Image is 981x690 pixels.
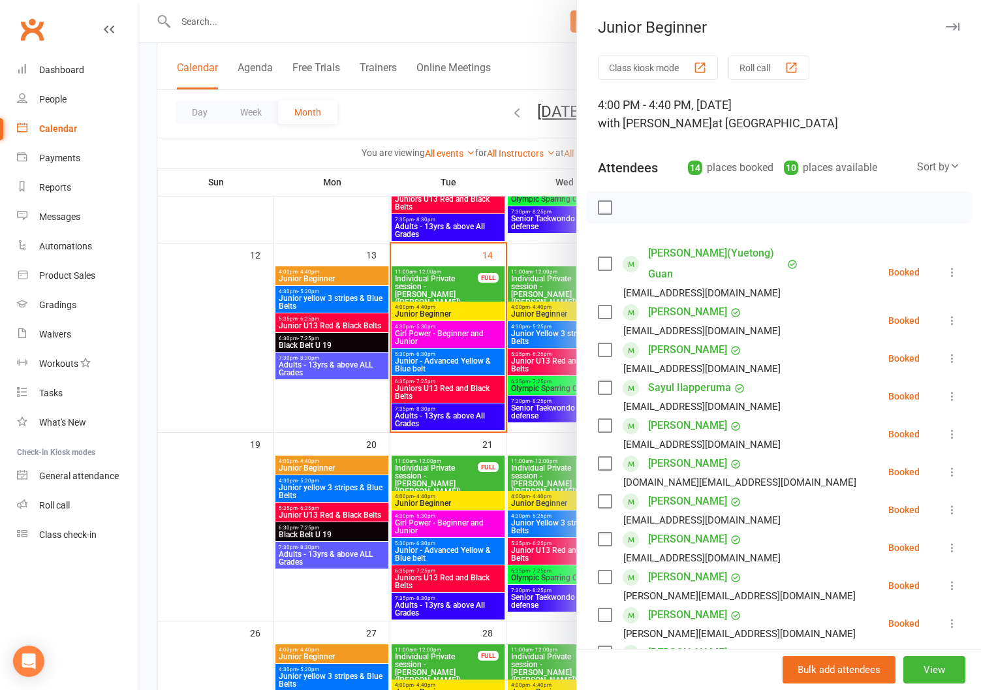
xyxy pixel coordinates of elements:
[888,392,920,401] div: Booked
[623,625,856,642] div: [PERSON_NAME][EMAIL_ADDRESS][DOMAIN_NAME]
[39,153,80,163] div: Payments
[39,182,71,193] div: Reports
[598,55,718,80] button: Class kiosk mode
[17,173,138,202] a: Reports
[17,232,138,261] a: Automations
[17,144,138,173] a: Payments
[17,408,138,437] a: What's New
[648,567,727,588] a: [PERSON_NAME]
[712,116,838,130] span: at [GEOGRAPHIC_DATA]
[648,302,727,322] a: [PERSON_NAME]
[648,453,727,474] a: [PERSON_NAME]
[888,354,920,363] div: Booked
[783,656,895,683] button: Bulk add attendees
[888,467,920,477] div: Booked
[888,268,920,277] div: Booked
[17,114,138,144] a: Calendar
[39,417,86,428] div: What's New
[917,159,960,176] div: Sort by
[784,161,798,175] div: 10
[39,471,119,481] div: General attendance
[17,520,138,550] a: Class kiosk mode
[623,360,781,377] div: [EMAIL_ADDRESS][DOMAIN_NAME]
[688,161,702,175] div: 14
[623,550,781,567] div: [EMAIL_ADDRESS][DOMAIN_NAME]
[17,320,138,349] a: Waivers
[17,462,138,491] a: General attendance kiosk mode
[623,436,781,453] div: [EMAIL_ADDRESS][DOMAIN_NAME]
[623,285,781,302] div: [EMAIL_ADDRESS][DOMAIN_NAME]
[784,159,877,177] div: places available
[39,388,63,398] div: Tasks
[623,474,856,491] div: [DOMAIN_NAME][EMAIL_ADDRESS][DOMAIN_NAME]
[888,316,920,325] div: Booked
[17,261,138,290] a: Product Sales
[39,94,67,104] div: People
[648,604,727,625] a: [PERSON_NAME]
[39,65,84,75] div: Dashboard
[888,581,920,590] div: Booked
[39,300,76,310] div: Gradings
[39,529,97,540] div: Class check-in
[17,379,138,408] a: Tasks
[648,377,731,398] a: Sayul Ilapperuma
[17,290,138,320] a: Gradings
[39,500,70,510] div: Roll call
[39,212,80,222] div: Messages
[903,656,965,683] button: View
[577,18,981,37] div: Junior Beginner
[648,491,727,512] a: [PERSON_NAME]
[648,243,784,285] a: [PERSON_NAME](Yuetong) Guan
[39,270,95,281] div: Product Sales
[17,55,138,85] a: Dashboard
[888,543,920,552] div: Booked
[648,642,727,663] a: [PERSON_NAME]
[17,491,138,520] a: Roll call
[17,85,138,114] a: People
[648,529,727,550] a: [PERSON_NAME]
[39,123,77,134] div: Calendar
[728,55,809,80] button: Roll call
[598,159,658,177] div: Attendees
[623,398,781,415] div: [EMAIL_ADDRESS][DOMAIN_NAME]
[623,588,856,604] div: [PERSON_NAME][EMAIL_ADDRESS][DOMAIN_NAME]
[39,241,92,251] div: Automations
[39,358,78,369] div: Workouts
[623,512,781,529] div: [EMAIL_ADDRESS][DOMAIN_NAME]
[598,96,960,133] div: 4:00 PM - 4:40 PM, [DATE]
[17,349,138,379] a: Workouts
[39,329,71,339] div: Waivers
[648,415,727,436] a: [PERSON_NAME]
[888,505,920,514] div: Booked
[648,339,727,360] a: [PERSON_NAME]
[16,13,48,46] a: Clubworx
[17,202,138,232] a: Messages
[888,430,920,439] div: Booked
[598,116,712,130] span: with [PERSON_NAME]
[688,159,773,177] div: places booked
[623,322,781,339] div: [EMAIL_ADDRESS][DOMAIN_NAME]
[888,619,920,628] div: Booked
[13,646,44,677] div: Open Intercom Messenger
